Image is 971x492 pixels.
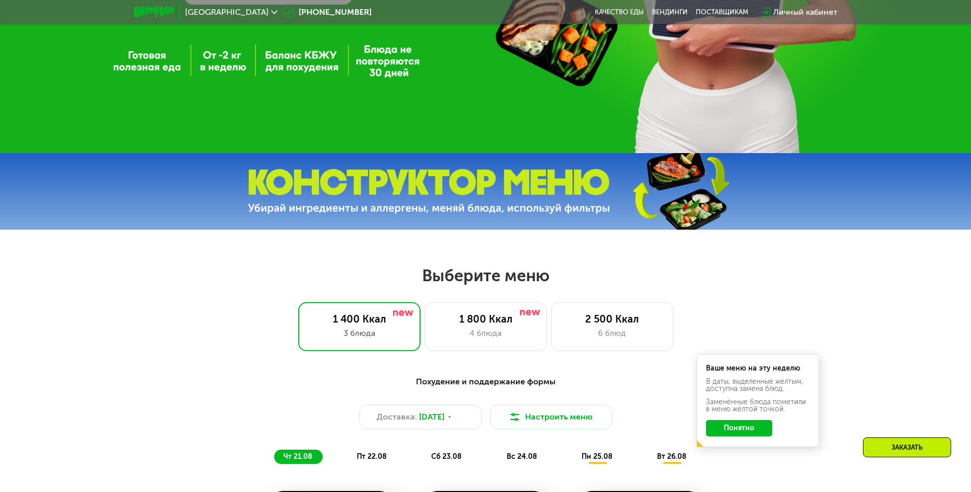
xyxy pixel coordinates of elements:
[773,6,837,18] div: Личный кабинет
[357,452,387,461] span: пт 22.08
[582,452,613,461] span: пн 25.08
[657,452,687,461] span: вт 26.08
[652,8,688,16] a: Вендинги
[706,378,810,392] div: В даты, выделенные желтым, доступна замена блюд.
[431,452,462,461] span: сб 23.08
[419,411,444,423] span: [DATE]
[282,6,372,18] a: [PHONE_NUMBER]
[562,313,663,325] div: 2 500 Ккал
[706,399,810,413] div: Заменённые блюда пометили в меню жёлтой точкой.
[377,411,417,423] span: Доставка:
[435,313,536,325] div: 1 800 Ккал
[507,452,537,461] span: вс 24.08
[562,327,663,339] div: 6 блюд
[490,405,612,429] button: Настроить меню
[309,313,410,325] div: 1 400 Ккал
[706,420,772,436] button: Понятно
[185,8,269,16] span: [GEOGRAPHIC_DATA]
[863,437,951,457] div: Заказать
[595,8,644,16] a: Качество еды
[435,327,536,339] div: 4 блюда
[309,327,410,339] div: 3 блюда
[184,376,788,388] div: Похудение и поддержание формы
[706,365,810,372] div: Ваше меню на эту неделю
[696,8,748,16] div: поставщикам
[283,452,312,461] span: чт 21.08
[33,265,938,286] h2: Выберите меню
